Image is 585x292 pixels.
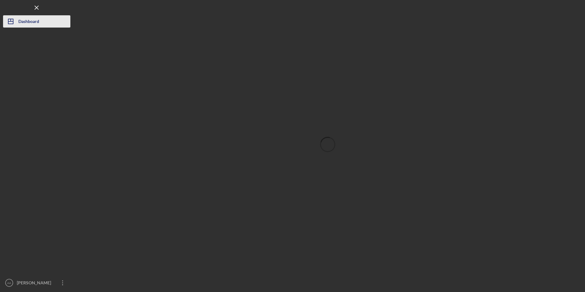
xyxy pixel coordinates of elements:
[3,277,70,289] button: AA[PERSON_NAME]
[3,15,70,28] button: Dashboard
[15,277,55,290] div: [PERSON_NAME]
[18,15,39,29] div: Dashboard
[7,281,11,285] text: AA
